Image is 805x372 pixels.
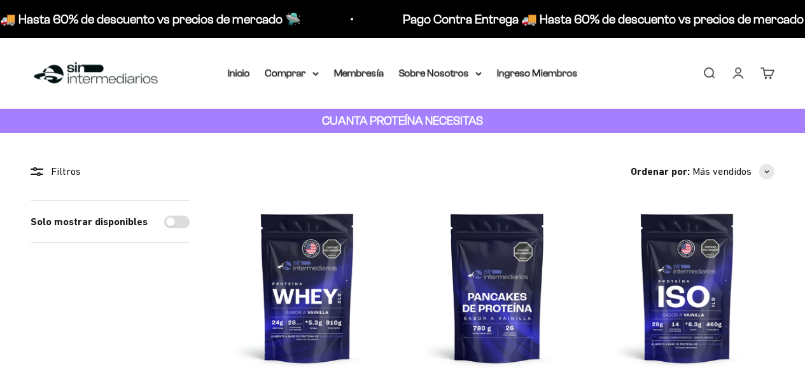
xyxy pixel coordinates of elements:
strong: CUANTA PROTEÍNA NECESITAS [322,114,483,127]
a: Membresía [334,67,384,78]
summary: Comprar [265,65,319,81]
span: Más vendidos [692,163,752,180]
summary: Sobre Nosotros [399,65,482,81]
div: Filtros [31,163,190,180]
button: Más vendidos [692,163,774,180]
label: Solo mostrar disponibles [31,214,148,230]
a: Ingreso Miembros [497,67,578,78]
a: Inicio [228,67,250,78]
span: Ordenar por: [631,163,690,180]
